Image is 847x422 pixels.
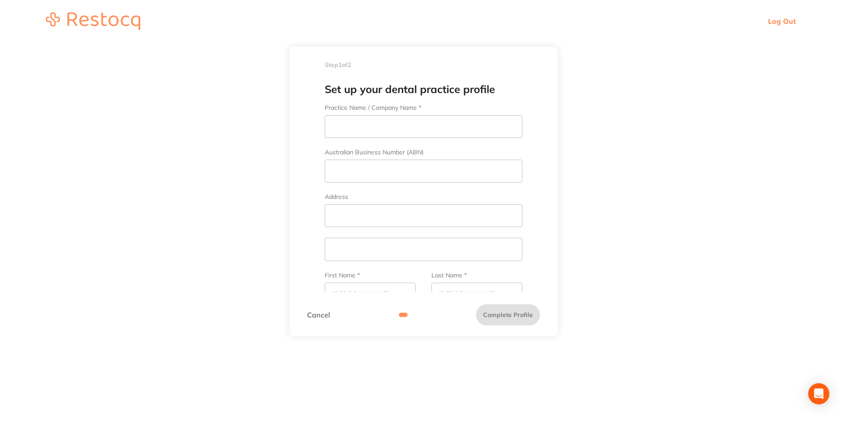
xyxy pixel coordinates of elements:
label: Address [325,193,522,201]
label: Australian Business Number (ABN) [325,149,522,156]
label: Last Name * [431,272,522,279]
a: Log Out [768,17,796,26]
h1: Set up your dental practice profile [307,82,540,97]
label: Practice Name / Company Name * [325,104,522,112]
label: First Name * [325,272,416,279]
div: Step 1 of 2 [289,47,558,84]
button: Complete Profile [476,304,540,325]
div: Open Intercom Messenger [808,383,829,404]
a: Cancel [307,311,330,319]
img: restocq_logo.svg [46,12,140,30]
